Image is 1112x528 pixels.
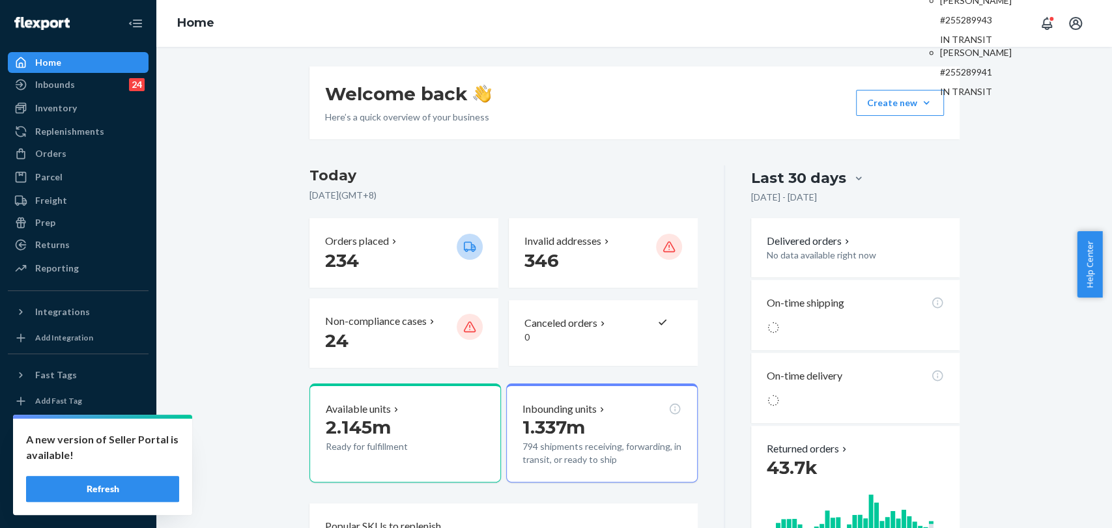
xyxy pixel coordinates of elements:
p: On-time delivery [767,368,842,383]
p: [PERSON_NAME] [940,46,1031,59]
button: Non-compliance cases 24 [309,298,498,368]
div: Orders [35,147,66,160]
p: No data available right now [767,249,943,262]
a: Add Fast Tag [8,391,149,411]
button: Open account menu [1062,10,1089,36]
a: Replenishments [8,121,149,142]
div: IN TRANSIT [940,33,1031,46]
span: 2.145m [326,416,391,438]
p: [DATE] - [DATE] [751,191,817,204]
a: Freight [8,190,149,211]
ol: breadcrumbs [167,5,225,42]
p: Available units [326,402,391,417]
p: #255289941 [940,66,1031,79]
div: Reporting [35,262,79,275]
button: Fast Tags [8,365,149,385]
p: #255289943 [940,14,1031,27]
p: 794 shipments receiving, forwarding, in transit, or ready to ship [522,440,681,466]
a: Inventory [8,98,149,118]
button: Returned orders [767,441,849,456]
div: Last 30 days [751,168,846,188]
div: Replenishments [35,125,104,138]
button: Help Center [1077,231,1102,298]
div: Parcel [35,171,63,184]
img: Flexport logo [14,17,70,30]
p: Orders placed [325,234,389,249]
div: 24 [129,78,145,91]
p: [DATE] ( GMT+8 ) [309,189,698,202]
p: Here’s a quick overview of your business [325,111,491,124]
p: Invalid addresses [524,234,601,249]
button: Available units2.145mReady for fulfillment [309,383,501,482]
div: Inventory [35,102,77,115]
span: 43.7k [767,456,818,479]
p: Canceled orders [524,316,597,331]
button: Canceled orders 0 [509,298,698,368]
p: On-time shipping [767,296,844,311]
a: Home [177,16,214,30]
h3: Today [309,165,698,186]
span: 346 [524,249,559,271]
a: Home [8,52,149,73]
div: IN TRANSIT [940,85,1031,98]
img: hand-wave emoji [473,85,491,103]
button: Create new [856,90,944,116]
a: Add Integration [8,327,149,348]
a: Parcel [8,167,149,188]
div: Add Fast Tag [35,395,82,406]
div: Freight [35,194,67,207]
div: Prep [35,216,55,229]
button: Give Feedback [8,492,149,512]
div: Fast Tags [35,368,77,382]
a: Help Center [8,469,149,490]
div: Home [35,56,61,69]
button: Inbounding units1.337m794 shipments receiving, forwarding, in transit, or ready to ship [506,383,698,482]
button: Orders placed 234 [309,218,498,288]
div: Integrations [35,305,90,318]
div: Returns [35,238,70,251]
div: Add Integration [35,332,93,343]
p: Non-compliance cases [325,314,427,329]
p: A new version of Seller Portal is available! [26,432,179,463]
a: Settings [8,425,149,446]
a: Talk to Support [8,447,149,468]
h1: Welcome back [325,82,491,105]
a: Inbounds24 [8,74,149,95]
button: Invalid addresses 346 [509,218,698,288]
span: 0 [524,331,530,342]
button: Delivered orders [767,234,852,249]
p: Ready for fulfillment [326,440,446,453]
button: Open notifications [1034,10,1060,36]
a: Orders [8,143,149,164]
button: Integrations [8,301,149,322]
a: Returns [8,234,149,255]
button: Close Navigation [122,10,149,36]
span: 1.337m [522,416,585,438]
button: Refresh [26,476,179,502]
span: 234 [325,249,359,271]
span: 24 [325,329,349,352]
div: Inbounds [35,78,75,91]
a: Reporting [8,258,149,279]
p: Inbounding units [522,402,597,417]
a: Prep [8,212,149,233]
